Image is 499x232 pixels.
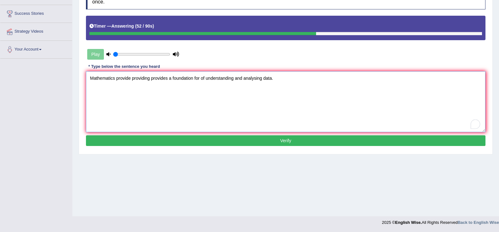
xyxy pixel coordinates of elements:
button: Verify [86,135,485,146]
b: ) [153,24,154,29]
a: Back to English Wise [458,220,499,225]
div: 2025 © All Rights Reserved [382,216,499,225]
b: ( [135,24,137,29]
textarea: To enrich screen reader interactions, please activate Accessibility in Grammarly extension settings [86,71,485,132]
b: 52 / 90s [137,24,153,29]
b: Answering [111,24,134,29]
a: Success Stories [0,5,72,21]
a: Your Account [0,41,72,57]
a: Strategy Videos [0,23,72,39]
div: * Type below the sentence you heard [86,64,162,70]
h5: Timer — [89,24,154,29]
strong: English Wise. [395,220,422,225]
